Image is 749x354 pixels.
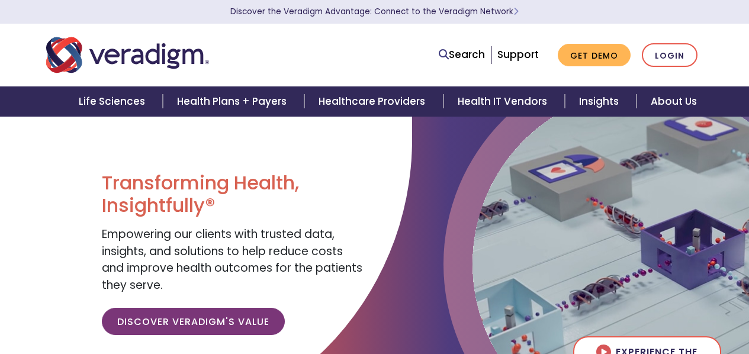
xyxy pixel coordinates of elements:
[102,308,285,335] a: Discover Veradigm's Value
[102,226,362,293] span: Empowering our clients with trusted data, insights, and solutions to help reduce costs and improv...
[565,86,637,117] a: Insights
[642,43,697,67] a: Login
[513,6,519,17] span: Learn More
[163,86,304,117] a: Health Plans + Payers
[558,44,631,67] a: Get Demo
[439,47,485,63] a: Search
[230,6,519,17] a: Discover the Veradigm Advantage: Connect to the Veradigm NetworkLearn More
[65,86,163,117] a: Life Sciences
[304,86,443,117] a: Healthcare Providers
[497,47,539,62] a: Support
[637,86,711,117] a: About Us
[102,172,365,217] h1: Transforming Health, Insightfully®
[443,86,565,117] a: Health IT Vendors
[46,36,209,75] img: Veradigm logo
